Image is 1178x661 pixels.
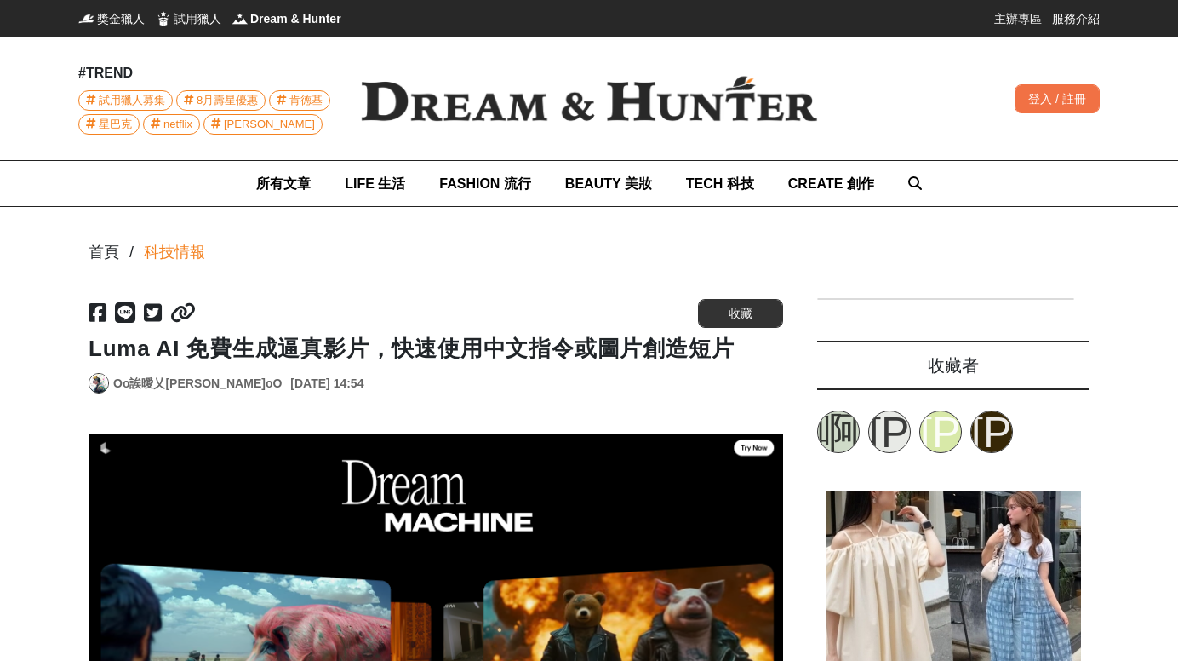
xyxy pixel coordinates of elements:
span: LIFE 生活 [345,176,405,191]
span: BEAUTY 美妝 [565,176,652,191]
a: [PERSON_NAME] [919,411,962,453]
a: 獎金獵人獎金獵人 [78,10,145,27]
span: TECH 科技 [686,176,754,191]
span: 肯德基 [289,91,323,110]
span: 獎金獵人 [97,10,145,27]
a: 科技情報 [144,241,205,264]
span: Dream & Hunter [250,10,341,27]
a: Oo誒曖乂[PERSON_NAME]oO [113,375,282,393]
span: 收藏者 [928,356,979,375]
a: TECH 科技 [686,161,754,206]
a: netflix [143,114,200,135]
a: 試用獵人募集 [78,90,173,111]
img: Avatar [89,374,108,393]
a: [PERSON_NAME] [868,411,911,453]
a: 星巴克 [78,114,140,135]
a: 服務介紹 [1052,10,1100,27]
a: 8月壽星優惠 [176,90,266,111]
a: 試用獵人試用獵人 [155,10,221,27]
a: FASHION 流行 [439,161,531,206]
a: LIFE 生活 [345,161,405,206]
a: BEAUTY 美妝 [565,161,652,206]
a: [PERSON_NAME] [203,114,323,135]
span: FASHION 流行 [439,176,531,191]
h1: Luma AI 免費生成逼真影片，快速使用中文指令或圖片創造短片 [89,336,783,362]
a: 主辦專區 [994,10,1042,27]
img: 獎金獵人 [78,10,95,27]
span: netflix [163,115,192,134]
img: Dream & Hunter [334,49,844,149]
a: 肯德基 [269,90,330,111]
span: 8月壽星優惠 [197,91,258,110]
a: Dream & HunterDream & Hunter [232,10,341,27]
div: [DATE] 14:54 [290,375,363,393]
a: 所有文章 [256,161,311,206]
div: #TREND [78,63,334,83]
span: 試用獵人募集 [99,91,165,110]
span: 試用獵人 [174,10,221,27]
span: CREATE 創作 [788,176,874,191]
img: 試用獵人 [155,10,172,27]
button: 收藏 [698,299,783,328]
span: 所有文章 [256,176,311,191]
a: CREATE 創作 [788,161,874,206]
a: [PERSON_NAME] [970,411,1013,453]
span: 星巴克 [99,115,132,134]
a: Avatar [89,373,109,394]
a: 啊 [817,411,860,453]
div: 首頁 [89,241,119,264]
div: 登入 / 註冊 [1015,84,1100,113]
span: [PERSON_NAME] [224,115,315,134]
img: Dream & Hunter [232,10,249,27]
div: / [129,241,134,264]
